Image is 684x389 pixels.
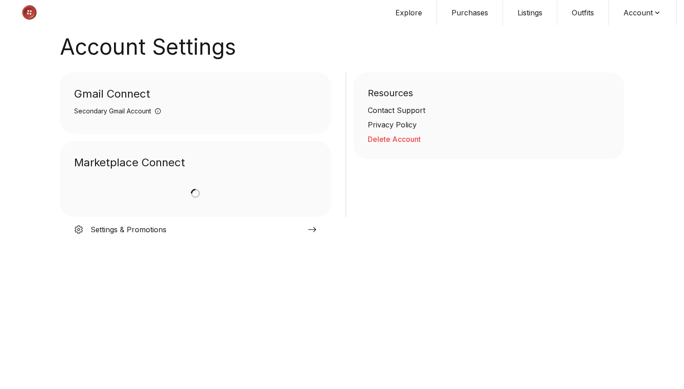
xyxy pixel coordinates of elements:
[74,155,317,170] div: Marketplace Connect
[90,224,166,235] div: Settings & Promotions
[74,217,317,239] a: Settings & Promotions
[368,134,610,145] button: Delete Account
[368,105,610,116] a: Contact Support
[368,119,610,130] a: Privacy Policy
[60,36,624,58] h1: Account Settings
[74,107,317,119] div: Secondary Gmail Account
[368,87,610,105] div: Resources
[74,87,317,107] div: Gmail Connect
